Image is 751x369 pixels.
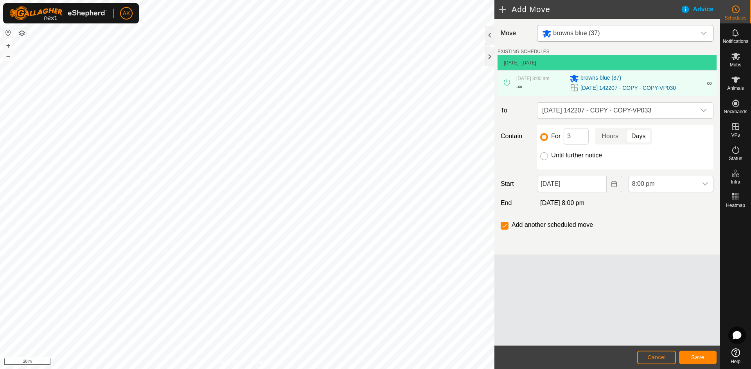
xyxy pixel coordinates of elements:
[551,133,561,139] label: For
[637,351,676,364] button: Cancel
[679,351,717,364] button: Save
[539,25,696,41] span: browns blue
[519,60,536,66] span: - [DATE]
[731,180,740,184] span: Infra
[498,198,534,208] label: End
[647,354,666,360] span: Cancel
[512,222,593,228] label: Add another scheduled move
[498,132,534,141] label: Contain
[518,83,522,90] span: ∞
[123,9,130,18] span: AK
[724,109,747,114] span: Neckbands
[498,48,550,55] label: EXISTING SCHEDULES
[17,29,27,38] button: Map Layers
[4,51,13,61] button: –
[580,84,676,92] a: [DATE] 142207 - COPY - COPY-VP030
[629,176,697,192] span: 8:00 pm
[553,30,600,36] span: browns blue (37)
[726,203,745,208] span: Heatmap
[516,76,549,81] span: [DATE] 8:00 am
[723,39,748,44] span: Notifications
[707,79,712,87] span: ∞
[731,133,740,137] span: VPs
[516,82,522,91] div: -
[727,86,744,91] span: Animals
[602,132,618,141] span: Hours
[540,200,584,206] span: [DATE] 8:00 pm
[216,359,246,366] a: Privacy Policy
[580,74,621,83] span: browns blue (37)
[499,5,681,14] h2: Add Move
[9,6,107,20] img: Gallagher Logo
[697,176,713,192] div: dropdown trigger
[4,28,13,37] button: Reset Map
[720,345,751,367] a: Help
[724,16,746,20] span: Schedules
[255,359,278,366] a: Contact Us
[498,179,534,189] label: Start
[696,25,711,41] div: dropdown trigger
[729,156,742,161] span: Status
[551,152,602,159] label: Until further notice
[681,5,720,14] div: Advice
[504,60,519,66] span: [DATE]
[498,25,534,42] label: Move
[498,102,534,119] label: To
[691,354,704,360] span: Save
[731,359,740,364] span: Help
[539,103,696,118] span: 2025-08-12 142207 - COPY - COPY-VP033
[4,41,13,50] button: +
[631,132,645,141] span: Days
[607,176,622,192] button: Choose Date
[730,62,741,67] span: Mobs
[696,103,711,118] div: dropdown trigger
